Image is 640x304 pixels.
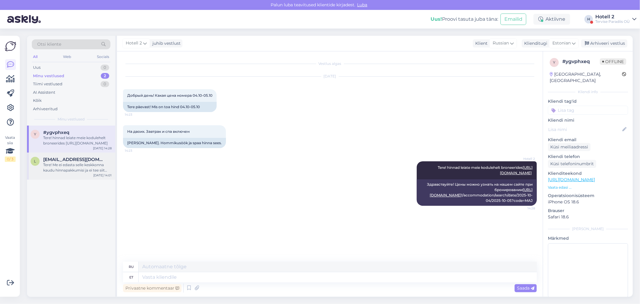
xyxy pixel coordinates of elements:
span: #ygvphxeq [43,130,69,135]
div: AI Assistent [33,90,55,96]
p: Märkmed [548,235,628,242]
span: Добрый день! Какая цена номера 04.10-05.10 [127,93,212,98]
p: Brauser [548,208,628,214]
div: Kõik [33,98,42,104]
div: Uus [33,65,41,71]
div: Tere päevast! Mis on toa hind 04.10-05.10 [123,102,217,112]
div: Tere! Me ei edasta selle keskkonna kaudu hinnapakkumisi ja ei tee siit otsebroneeringuid. Selleks... [43,162,112,173]
span: На двоих. Завтрак и спа включен [127,129,190,134]
div: Socials [96,53,110,61]
span: Offline [600,58,626,65]
div: Hotell 2 [595,14,630,19]
p: Kliendi nimi [548,117,628,123]
div: Küsi telefoninumbrit [548,160,596,168]
p: Kliendi email [548,137,628,143]
div: [PERSON_NAME] [548,226,628,232]
a: [URL][DOMAIN_NAME] [548,177,595,182]
div: Web [62,53,73,61]
div: Küsi meiliaadressi [548,143,590,151]
div: Tervise Paradiis OÜ [595,19,630,24]
img: Askly Logo [5,41,16,52]
span: 14:23 [125,112,147,117]
div: [DATE] 14:28 [93,146,112,150]
div: juhib vestlust [150,40,181,47]
b: Uus! [431,16,442,22]
a: Hotell 2Tervise Paradiis OÜ [595,14,636,24]
span: 14:23 [125,148,147,153]
span: Saada [517,285,534,291]
span: Estonian [552,40,571,47]
p: Safari 18.6 [548,214,628,220]
div: [PERSON_NAME]. Hommikusöök ja spaa hinna sees. [123,138,226,148]
div: All [32,53,39,61]
span: y [553,60,555,65]
div: Minu vestlused [33,73,64,79]
span: Otsi kliente [37,41,61,47]
div: 0 [101,81,109,87]
span: Minu vestlused [58,117,85,122]
p: Kliendi tag'id [548,98,628,105]
div: Tere! hinnad leiate meie kodulehelt broneerides [URL][DOMAIN_NAME] [43,135,112,146]
div: Arhiveeritud [33,106,58,112]
div: Arhiveeri vestlus [581,39,627,47]
div: Klient [473,40,488,47]
button: Emailid [500,14,526,25]
div: ru [129,262,134,272]
div: et [129,272,133,282]
p: Vaata edasi ... [548,185,628,190]
span: Russian [493,40,509,47]
p: iPhone OS 18.6 [548,199,628,205]
input: Lisa tag [548,106,628,115]
div: 2 [101,73,109,79]
div: H [584,15,593,23]
div: Vestlus algas [123,61,537,66]
div: Здравствуйте! Цены можно узнать на нашем сайте при бронировании !/accommodation/search/date/2025-... [417,179,537,206]
div: 0 [101,65,109,71]
span: Hotell 2 [512,157,535,161]
div: Vaata siia [5,135,16,162]
div: Aktiivne [533,14,570,25]
div: 0 / 3 [5,157,16,162]
p: Kliendi telefon [548,154,628,160]
span: y [34,132,36,136]
span: l [34,159,36,163]
div: [DATE] [123,74,537,79]
span: ljubkul@gmail.com [43,157,106,162]
p: Klienditeekond [548,170,628,177]
div: # ygvphxeq [562,58,600,65]
span: Luba [356,2,369,8]
div: Proovi tasuta juba täna: [431,16,498,23]
span: Hotell 2 [126,40,142,47]
div: [DATE] 14:01 [93,173,112,178]
p: Operatsioonisüsteem [548,193,628,199]
div: Klienditugi [522,40,547,47]
span: 14:28 [512,206,535,211]
div: [GEOGRAPHIC_DATA], [GEOGRAPHIC_DATA] [550,71,622,84]
input: Lisa nimi [548,126,621,133]
div: Kliendi info [548,89,628,95]
div: Privaatne kommentaar [123,284,182,292]
div: Tiimi vestlused [33,81,62,87]
span: Tere! hinnad leiate meie kodulehelt broneerides [438,165,533,175]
